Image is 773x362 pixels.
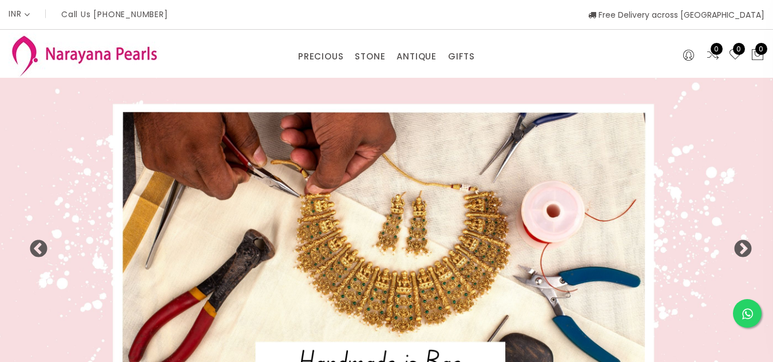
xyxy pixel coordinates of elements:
span: Free Delivery across [GEOGRAPHIC_DATA] [588,9,764,21]
p: Call Us [PHONE_NUMBER] [61,10,168,18]
a: GIFTS [448,48,475,65]
a: ANTIQUE [397,48,437,65]
span: 0 [755,43,767,55]
button: Next [733,240,744,251]
a: STONE [355,48,385,65]
span: 0 [733,43,745,55]
a: 0 [728,48,742,63]
span: 0 [711,43,723,55]
a: 0 [706,48,720,63]
button: 0 [751,48,764,63]
a: PRECIOUS [298,48,343,65]
button: Previous [29,240,40,251]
